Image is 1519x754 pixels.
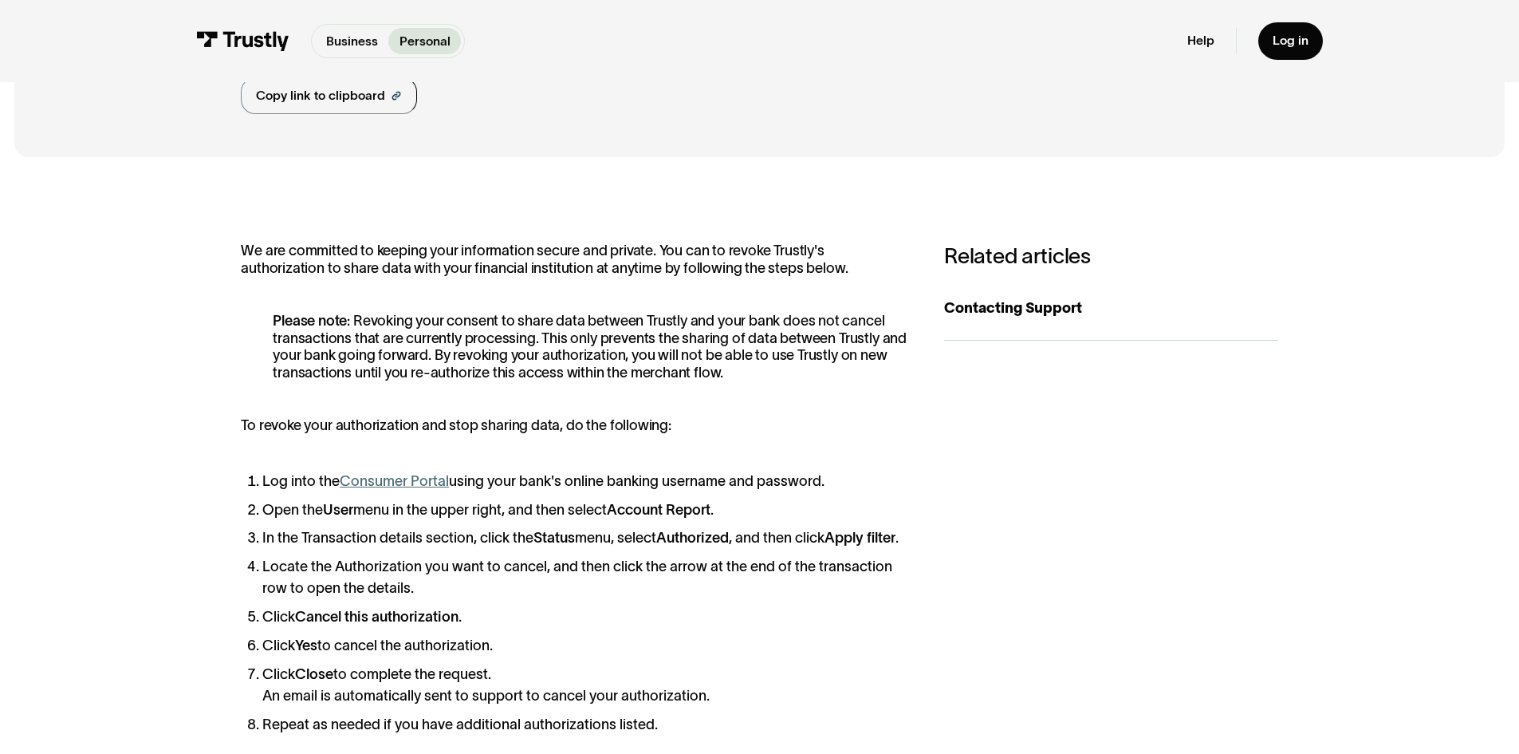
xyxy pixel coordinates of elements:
a: Log in [1258,22,1323,60]
li: In the Transaction details section, click the menu, select , and then click . [262,527,908,549]
strong: Please note [273,313,347,329]
strong: Authorized [656,530,729,546]
a: Consumer Portal [340,473,449,489]
a: Contacting Support [944,276,1278,341]
p: We are committed to keeping your information secure and private. You can to revoke Trustly's auth... [241,243,908,277]
p: To revoke your authorization and stop sharing data, do the following: [241,417,908,435]
h3: Related articles [944,243,1278,268]
li: Repeat as needed if you have additional authorizations listed. [262,714,908,736]
p: : Revoking your consent to share data between Trustly and your bank does not cancel transactions ... [241,313,908,381]
strong: Apply filter [824,530,895,546]
div: Log in [1273,33,1308,49]
a: Personal [388,28,461,54]
li: Click to cancel the authorization. [262,635,908,657]
a: Business [315,28,388,54]
li: Log into the using your bank's online banking username and password. [262,471,908,492]
p: Business [326,32,378,51]
strong: Status [533,530,575,546]
li: Click to complete the request. An email is automatically sent to support to cancel your authoriza... [262,664,908,707]
div: Copy link to clipboard [256,86,385,105]
img: Trustly Logo [196,31,289,51]
div: Contacting Support [944,298,1278,319]
a: Help [1187,33,1214,49]
a: Copy link to clipboard [241,77,417,114]
li: Locate the Authorization you want to cancel, and then click the arrow at the end of the transacti... [262,556,908,599]
li: Click . [262,606,908,628]
li: Open the menu in the upper right, and then select . [262,499,908,521]
strong: Close [295,666,333,682]
strong: Yes [295,638,317,653]
p: Personal [399,32,451,51]
strong: Cancel this authorization [295,609,458,625]
strong: User [323,502,353,518]
strong: Account Report [607,502,710,518]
